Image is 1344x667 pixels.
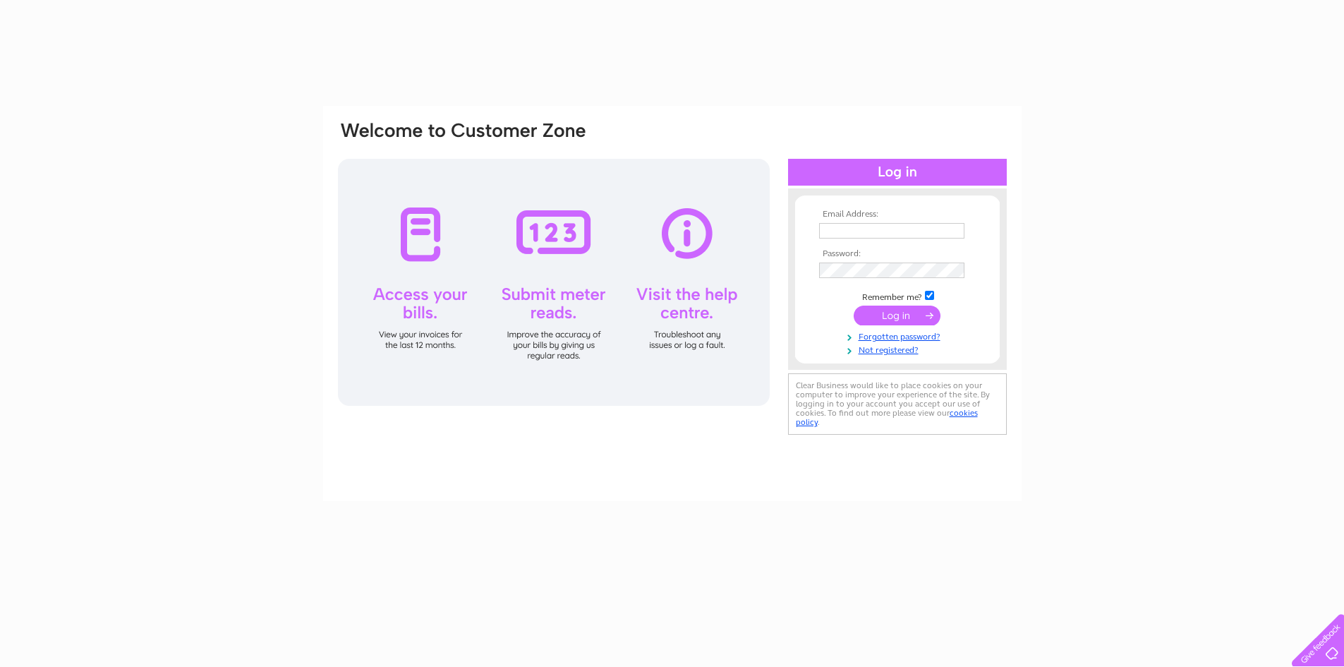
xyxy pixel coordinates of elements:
[796,408,978,427] a: cookies policy
[819,342,979,356] a: Not registered?
[819,329,979,342] a: Forgotten password?
[816,210,979,220] th: Email Address:
[854,306,940,325] input: Submit
[816,289,979,303] td: Remember me?
[788,373,1007,435] div: Clear Business would like to place cookies on your computer to improve your experience of the sit...
[816,249,979,259] th: Password:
